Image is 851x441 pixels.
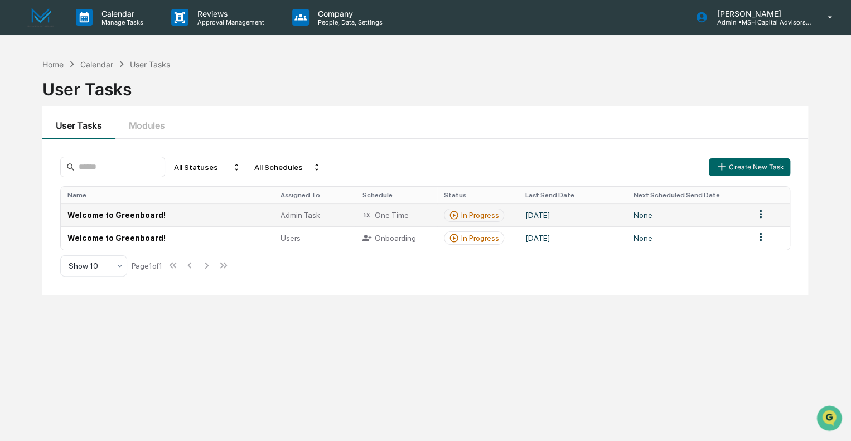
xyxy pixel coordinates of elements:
div: Calendar [80,60,113,69]
td: [DATE] [519,203,627,226]
p: Reviews [188,9,270,18]
p: Approval Management [188,18,270,26]
div: 🔎 [11,163,20,172]
button: Modules [115,106,178,139]
div: 🖐️ [11,142,20,151]
button: Start new chat [190,89,203,102]
img: 1746055101610-c473b297-6a78-478c-a979-82029cc54cd1 [11,85,31,105]
div: Home [42,60,64,69]
p: How can we help? [11,23,203,41]
td: Welcome to Greenboard! [61,226,274,249]
p: People, Data, Settings [309,18,388,26]
p: Manage Tasks [93,18,149,26]
div: All Statuses [170,158,245,176]
span: Pylon [111,189,135,197]
p: Company [309,9,388,18]
th: Schedule [355,187,437,203]
span: Attestations [92,140,138,152]
a: Powered byPylon [79,188,135,197]
td: Welcome to Greenboard! [61,203,274,226]
div: Start new chat [38,85,183,96]
th: Last Send Date [519,187,627,203]
p: Calendar [93,9,149,18]
button: Create New Task [709,158,790,176]
th: Name [61,187,274,203]
span: Data Lookup [22,162,70,173]
p: [PERSON_NAME] [708,9,811,18]
div: In Progress [461,234,499,243]
div: User Tasks [42,70,808,99]
div: All Schedules [250,158,326,176]
button: User Tasks [42,106,115,139]
td: None [627,226,748,249]
a: 🗄️Attestations [76,136,143,156]
div: 🗄️ [81,142,90,151]
th: Next Scheduled Send Date [627,187,748,203]
img: logo [27,8,54,27]
th: Assigned To [274,187,355,203]
a: 🔎Data Lookup [7,157,75,177]
div: Onboarding [362,233,430,243]
iframe: Open customer support [815,404,845,434]
div: We're available if you need us! [38,96,141,105]
p: Admin • MSH Capital Advisors LLC - RIA [708,18,811,26]
td: None [627,203,748,226]
div: In Progress [461,211,499,220]
span: Users [281,234,301,243]
th: Status [437,187,519,203]
div: One Time [362,210,430,220]
span: Preclearance [22,140,72,152]
a: 🖐️Preclearance [7,136,76,156]
span: Admin Task [281,211,320,220]
td: [DATE] [519,226,627,249]
div: User Tasks [130,60,170,69]
div: Page 1 of 1 [132,261,162,270]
